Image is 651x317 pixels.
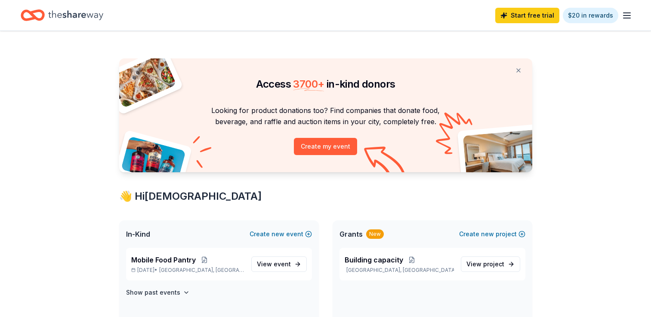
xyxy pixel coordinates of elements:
span: View [257,259,291,269]
a: Start free trial [495,8,559,23]
img: Pizza [109,53,176,108]
a: Home [21,5,103,25]
span: In-Kind [126,229,150,239]
div: 👋 Hi [DEMOGRAPHIC_DATA] [119,189,532,203]
span: Access in-kind donors [256,78,395,90]
p: Looking for product donations too? Find companies that donate food, beverage, and raffle and auct... [130,105,522,128]
span: Building capacity [345,255,403,265]
span: new [272,229,284,239]
p: [DATE] • [131,267,244,274]
span: new [481,229,494,239]
span: event [274,260,291,268]
span: project [483,260,504,268]
span: Mobile Food Pantry [131,255,196,265]
a: $20 in rewards [563,8,618,23]
div: New [366,229,384,239]
p: [GEOGRAPHIC_DATA], [GEOGRAPHIC_DATA] [345,267,454,274]
span: [GEOGRAPHIC_DATA], [GEOGRAPHIC_DATA] [159,267,244,274]
img: Curvy arrow [364,146,407,179]
button: Createnewevent [250,229,312,239]
button: Show past events [126,287,190,298]
h4: Show past events [126,287,180,298]
button: Createnewproject [459,229,525,239]
a: View event [251,256,307,272]
span: Grants [339,229,363,239]
span: 3700 + [293,78,324,90]
span: View [466,259,504,269]
button: Create my event [294,138,357,155]
a: View project [461,256,520,272]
